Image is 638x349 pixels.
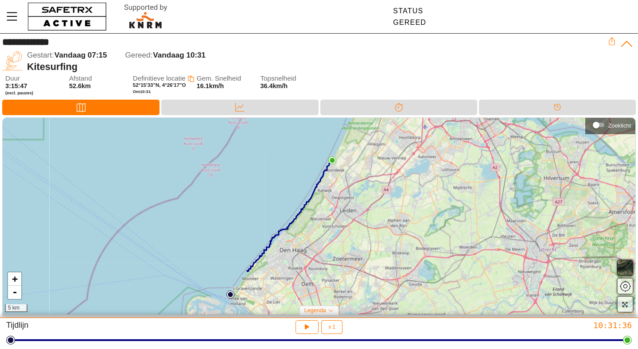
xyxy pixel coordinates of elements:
[5,82,27,89] span: 3:15:47
[226,291,234,299] img: PathStart.svg
[261,75,317,82] span: Topsnelheid
[8,272,21,286] a: Zoom in
[261,82,288,89] span: 36.4km/h
[321,320,342,334] button: x 1
[69,75,126,82] span: Afstand
[197,75,253,82] span: Gem. Snelheid
[197,82,224,89] span: 16.1km/h
[54,51,107,59] span: Vandaag 07:15
[6,320,213,334] div: Tijdlijn
[328,324,335,330] span: x 1
[133,89,151,94] span: Om 10:31
[393,7,426,15] div: Status
[590,118,631,132] div: Zoeklicht
[479,100,636,115] div: Tijdlijn
[133,82,186,88] span: 52°15'33"N, 4°26'17"O
[5,90,62,96] span: (excl. pauzes)
[304,307,326,314] span: Legenda
[320,100,477,115] div: Splitsen
[69,82,91,89] span: 52.6km
[5,304,27,312] div: 5 km
[125,51,153,59] span: Gereed:
[425,320,632,330] div: 10:31:36
[2,100,159,115] div: Kaart
[8,286,21,299] a: Zoom out
[608,122,631,129] div: Zoeklicht
[27,51,54,59] span: Gestart:
[133,74,186,82] span: Definitieve locatie
[328,156,336,164] img: PathEnd.svg
[2,51,23,71] img: KITE_SURFING.svg
[393,19,426,27] div: Gereed
[27,61,608,73] div: Kitesurfing
[161,100,318,115] div: Data
[5,75,62,82] span: Duur
[114,2,178,31] img: RescueLogo.svg
[153,51,206,59] span: Vandaag 10:31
